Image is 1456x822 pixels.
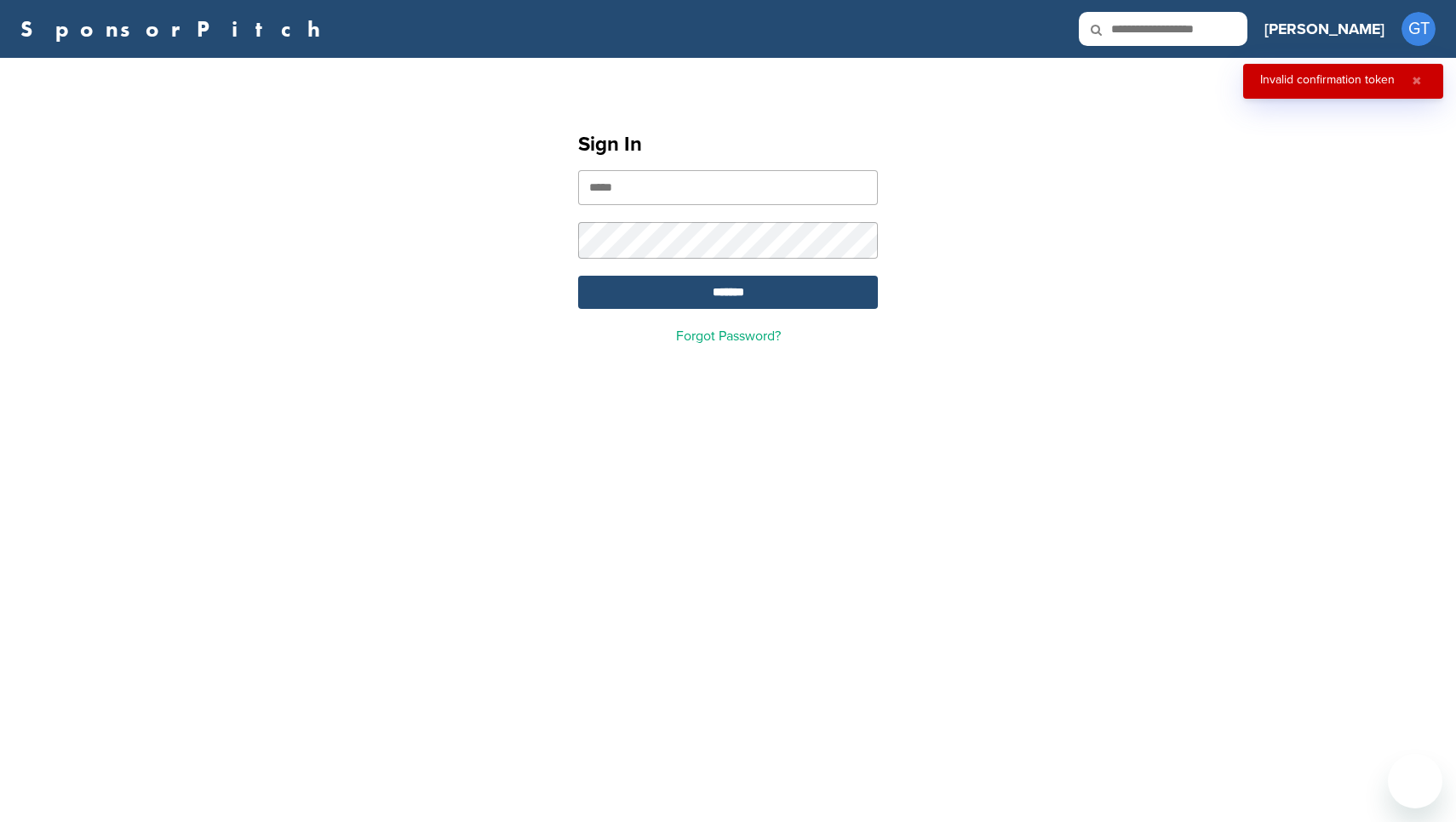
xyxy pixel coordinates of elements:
a: SponsorPitch [20,18,331,40]
iframe: Button to launch messaging window [1388,754,1442,808]
a: [PERSON_NAME] [1264,10,1384,48]
div: Invalid confirmation token [1260,74,1395,86]
h3: [PERSON_NAME] [1264,17,1384,41]
h1: Sign In [578,129,878,160]
a: Forgot Password? [676,328,781,345]
span: GT [1402,12,1436,46]
button: Close [1407,74,1426,88]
